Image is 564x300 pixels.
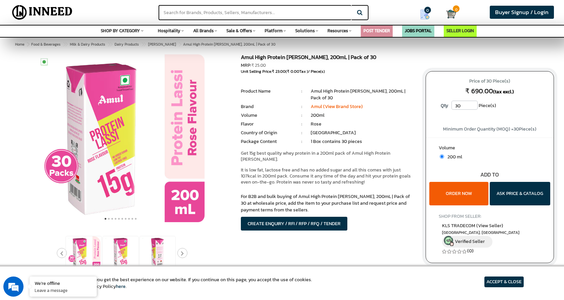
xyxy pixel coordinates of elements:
li: : [293,121,311,128]
span: Platform [265,28,283,34]
p: It is low fat, lactose free and has no added sugar and all this comes with just 107kcal in 200ml ... [241,167,416,185]
img: Amul High Protein Rose Lassi, 200mL [67,236,100,270]
li: : [293,103,311,110]
a: Home [14,40,26,48]
span: 0 [424,7,431,13]
button: 8 [127,215,131,222]
a: Food & Beverages [30,40,62,48]
a: SELLER LOGIN [446,28,474,34]
a: [PERSON_NAME] [147,40,177,48]
a: my Quotes 0 [409,7,446,22]
span: ₹ 690.00 [465,86,493,96]
button: 5 [117,215,121,222]
img: Inneed.Market [9,4,76,21]
span: Food & Beverages [31,42,60,47]
img: Amul High Protein Rose Lassi, 200mL [104,236,137,270]
span: > [178,40,182,48]
img: Amul High Protein Rose Lassi, 200mL [141,236,174,270]
span: Dairy Products [115,42,139,47]
li: Rose [311,121,416,128]
span: > [107,40,111,48]
span: Minimum Order Quantity (MOQ) = Piece(s) [443,126,536,133]
span: Solutions [295,28,315,34]
h4: SHOP FROM SELLER: [439,214,541,219]
a: Cart 0 [446,7,452,21]
li: : [293,112,311,119]
button: 6 [121,215,124,222]
span: [PERSON_NAME] [148,42,176,47]
button: 10 [134,215,137,222]
span: Sale & Offers [226,28,252,34]
span: 30 [514,126,519,133]
img: inneed-verified-seller-icon.png [444,236,454,246]
p: Leave a message [35,287,92,293]
span: Buyer Signup / Login [495,8,549,16]
span: ₹ 0.00 [287,68,299,74]
span: Resources [328,28,348,34]
li: : [293,130,311,136]
span: Amul High Protein [PERSON_NAME], 200mL | Pack of 30 [30,42,275,47]
li: [GEOGRAPHIC_DATA] [311,130,416,136]
p: Get 15g best quality whey protein in a 200ml pack of Amul High Protein [PERSON_NAME]. [241,150,416,162]
span: ₹ 23.00 [272,68,286,74]
a: JOBS PORTAL [405,28,432,34]
button: Next [177,248,187,258]
div: MRP: [241,62,416,69]
input: Search for Brands, Products, Sellers, Manufacturers... [159,5,351,20]
article: We use cookies to ensure you get the best experience on our website. If you continue on this page... [40,277,312,290]
li: Amul High Protein [PERSON_NAME], 200mL | Pack of 30 [311,88,416,101]
li: Country of Origin [241,130,293,136]
button: ASK PRICE & CATALOG [490,182,550,205]
li: Volume [241,112,293,119]
li: 1 Box contains 30 pieces [311,138,416,145]
article: ACCEPT & CLOSE [484,277,524,287]
p: For B2B and bulk buying of Amul High Protein [PERSON_NAME], 200mL | Pack of 30 at wholesale price... [241,193,416,213]
span: SHOP BY CATEGORY [101,28,140,34]
button: 2 [107,215,111,222]
img: Amul High Protein Rose Lassi, 200mL [37,54,205,222]
span: ₹ 25.00 [251,62,266,68]
li: Package Content [241,138,293,145]
button: Previous [57,248,67,258]
img: Cart [446,9,456,19]
span: > [27,42,29,47]
button: 7 [124,215,127,222]
button: CREATE ENQUIRY / RFI / RFP / RFQ / TENDER [241,217,347,231]
span: KLS TRADECOM [442,222,503,229]
span: > [141,40,144,48]
span: > [63,40,66,48]
span: (tax excl.) [493,88,514,95]
h1: Amul High Protein [PERSON_NAME], 200mL | Pack of 30 [241,54,416,62]
button: ORDER NOW [429,182,489,205]
li: : [293,88,311,95]
a: Amul (View Brand Store) [311,103,363,110]
label: Volume [439,145,541,153]
label: Qty [437,101,451,111]
a: KLS TRADECOM (View Seller) [GEOGRAPHIC_DATA], [GEOGRAPHIC_DATA] Verified Seller [442,222,537,248]
button: 1 [104,215,107,222]
div: ADD TO [426,171,554,179]
span: East Delhi [442,230,537,236]
span: Milk & Dairy Products [70,42,105,47]
button: 9 [131,215,134,222]
button: 3 [111,215,114,222]
span: Verified Seller [455,238,485,245]
a: Milk & Dairy Products [69,40,106,48]
a: (0) [467,247,474,254]
span: / Piece(s) [308,68,325,74]
a: Dairy Products [113,40,140,48]
a: here [116,283,126,290]
li: Product Name [241,88,293,95]
span: 200 ml [444,153,462,160]
span: Price of 30 Piece(s) [432,76,547,87]
span: Piece(s) [479,101,496,111]
li: 200ml [311,112,416,119]
div: Unit Selling Price: ( Tax ) [241,69,416,74]
span: Hospitality [158,28,180,34]
li: : [293,138,311,145]
li: Brand [241,103,293,110]
button: 4 [114,215,117,222]
span: All Brands [193,28,214,34]
a: Buyer Signup / Login [490,6,554,19]
img: Show My Quotes [420,9,430,19]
